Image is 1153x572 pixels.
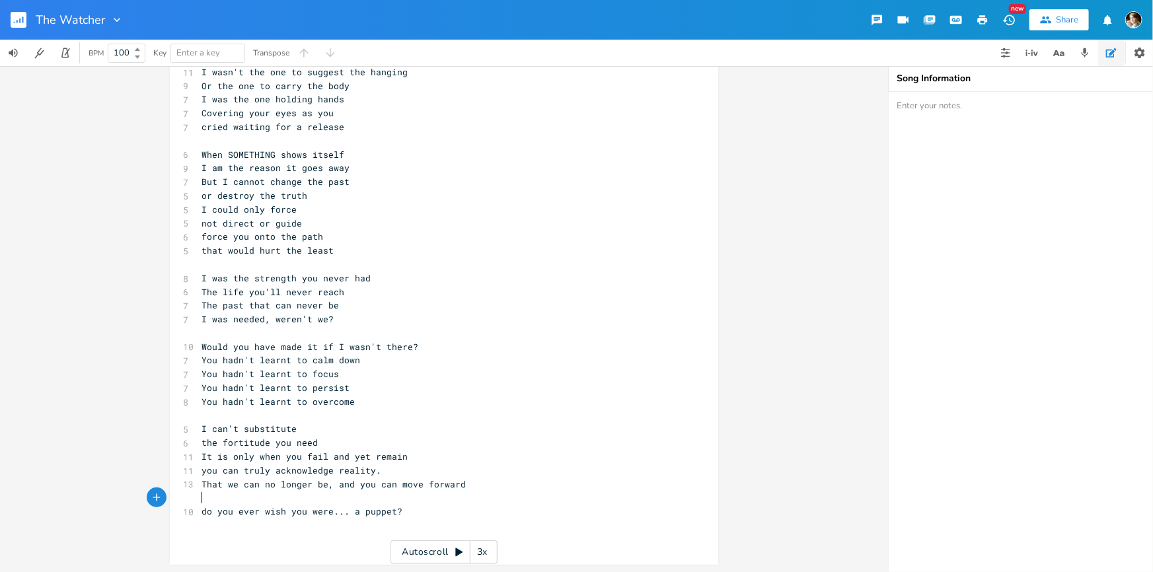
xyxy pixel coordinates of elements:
[202,203,297,215] span: I could only force
[153,49,167,57] div: Key
[202,464,381,476] span: you can truly acknowledge reality.
[202,423,297,435] span: I can't substitute
[202,272,371,284] span: I was the strength you never had
[202,217,302,229] span: not direct or guide
[202,93,344,105] span: I was the one holding hands
[202,231,323,242] span: force you onto the path
[89,50,104,57] div: BPM
[391,540,498,564] div: Autoscroll
[202,354,360,366] span: You hadn't learnt to calm down
[176,47,220,59] span: Enter a key
[1056,14,1078,26] div: Share
[1125,11,1142,28] img: Robert Wise
[470,540,494,564] div: 3x
[202,107,334,119] span: Covering your eyes as you
[996,8,1022,32] button: New
[202,190,307,201] span: or destroy the truth
[202,505,402,517] span: do you ever wish you were... a puppet?
[202,176,350,188] span: But I cannot change the past
[202,80,350,92] span: Or the one to carry the body
[202,341,418,353] span: Would you have made it if I wasn't there?
[253,49,289,57] div: Transpose
[202,313,334,325] span: I was needed, weren't we?
[202,368,339,380] span: You hadn't learnt to focus
[202,149,344,161] span: When SOMETHING shows itself
[202,382,350,394] span: You hadn't learnt to persist
[202,286,344,298] span: The life you'll never reach
[202,162,350,174] span: I am the reason it goes away
[202,299,339,311] span: The past that can never be
[1009,4,1026,14] div: New
[202,244,334,256] span: that would hurt the least
[897,74,1145,83] div: Song Information
[202,121,344,133] span: cried waiting for a release
[202,396,355,408] span: You hadn't learnt to overcome
[202,437,318,448] span: the fortitude you need
[202,66,408,78] span: I wasn't the one to suggest the hanging
[36,14,105,26] span: The Watcher
[202,450,408,462] span: It is only when you fail and yet remain
[1029,9,1089,30] button: Share
[202,478,466,490] span: That we can no longer be, and you can move forward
